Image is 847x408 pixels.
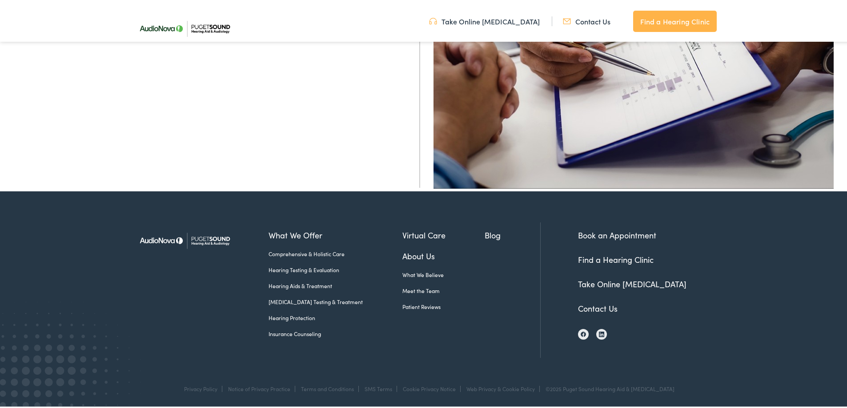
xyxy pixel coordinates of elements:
[402,301,485,309] a: Patient Reviews
[402,248,485,260] a: About Us
[578,228,656,239] a: Book an Appointment
[228,383,290,391] a: Notice of Privacy Practice
[578,277,686,288] a: Take Online [MEDICAL_DATA]
[269,264,402,272] a: Hearing Testing & Evaluation
[269,328,402,336] a: Insurance Counseling
[578,301,618,312] a: Contact Us
[541,384,674,390] div: ©2025 Puget Sound Hearing Aid & [MEDICAL_DATA]
[269,296,402,304] a: [MEDICAL_DATA] Testing & Treatment
[466,383,535,391] a: Web Privacy & Cookie Policy
[301,383,354,391] a: Terms and Conditions
[269,248,402,256] a: Comprehensive & Holistic Care
[365,383,392,391] a: SMS Terms
[633,9,717,30] a: Find a Hearing Clinic
[485,227,540,239] a: Blog
[269,280,402,288] a: Hearing Aids & Treatment
[402,269,485,277] a: What We Believe
[578,252,654,263] a: Find a Hearing Clinic
[184,383,217,391] a: Privacy Policy
[581,330,586,335] img: Facebook icon, indicating the presence of the site or brand on the social media platform.
[563,15,571,24] img: utility icon
[403,383,456,391] a: Cookie Privacy Notice
[133,221,236,257] img: Puget Sound Hearing Aid & Audiology
[563,15,610,24] a: Contact Us
[429,15,437,24] img: utility icon
[429,15,540,24] a: Take Online [MEDICAL_DATA]
[599,330,604,336] img: LinkedIn
[402,227,485,239] a: Virtual Care
[269,312,402,320] a: Hearing Protection
[269,227,402,239] a: What We Offer
[402,285,485,293] a: Meet the Team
